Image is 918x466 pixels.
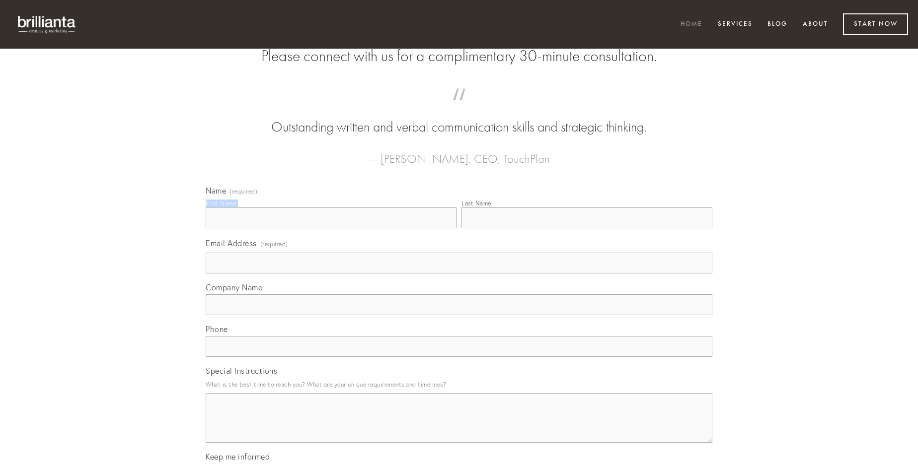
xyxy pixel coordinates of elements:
[222,137,696,169] figcaption: — [PERSON_NAME], CEO, TouchPlan
[206,282,262,292] span: Company Name
[761,16,794,33] a: Blog
[461,200,491,207] div: Last Name
[206,324,228,334] span: Phone
[796,16,835,33] a: About
[206,47,712,66] h2: Please connect with us for a complimentary 30-minute consultation.
[222,98,696,137] blockquote: Outstanding written and verbal communication skills and strategic thinking.
[222,98,696,118] span: “
[843,13,908,35] a: Start Now
[206,452,270,462] span: Keep me informed
[206,378,712,391] p: What is the best time to reach you? What are your unique requirements and timelines?
[206,200,236,207] div: First Name
[10,10,84,39] img: brillianta - research, strategy, marketing
[206,186,226,196] span: Name
[229,189,257,195] span: (required)
[206,238,257,248] span: Email Address
[711,16,759,33] a: Services
[674,16,709,33] a: Home
[260,237,288,251] span: (required)
[206,366,277,376] span: Special Instructions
